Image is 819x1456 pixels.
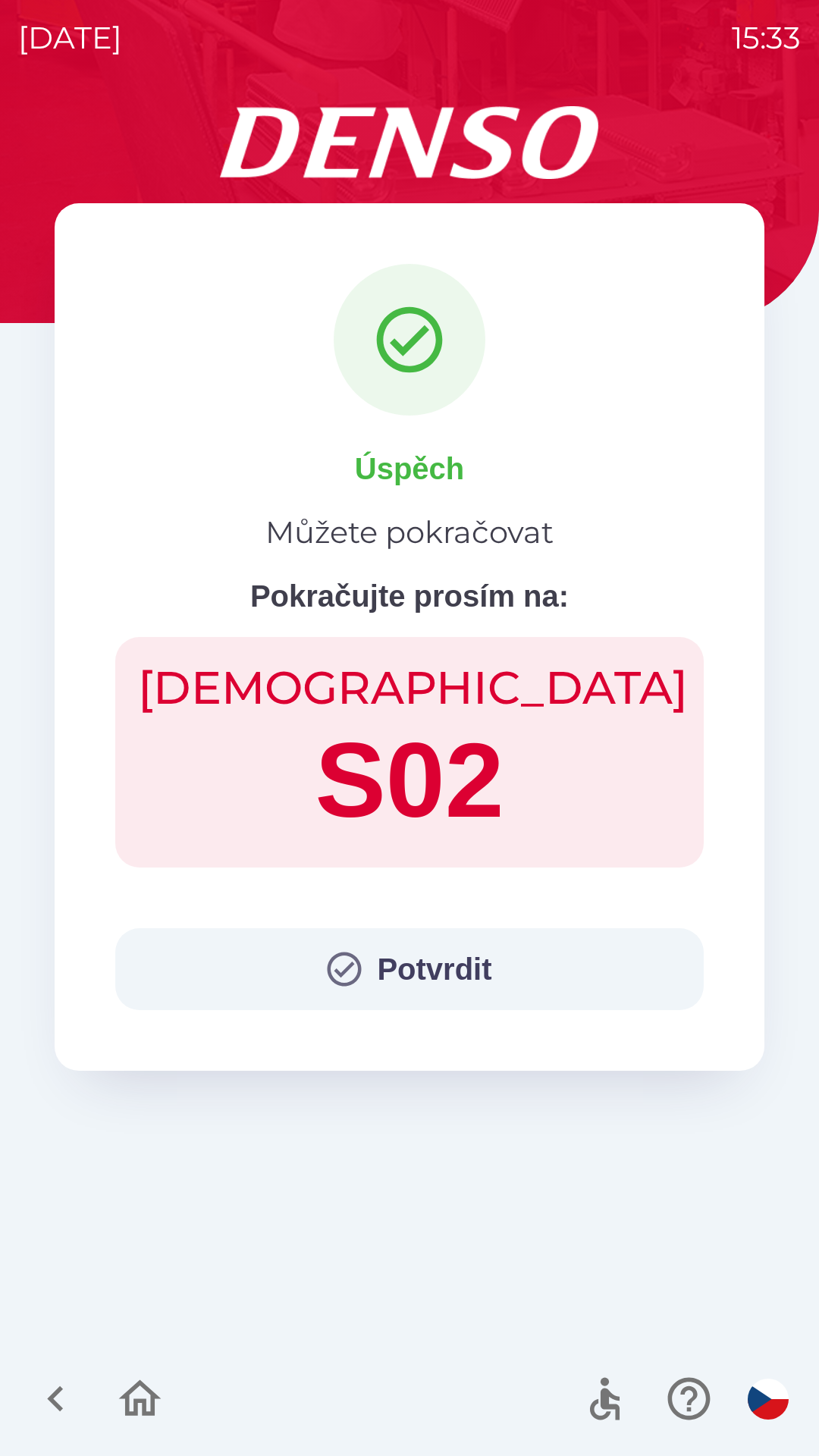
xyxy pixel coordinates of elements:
img: Logo [55,106,764,179]
img: cs flag [748,1379,789,1420]
p: [DATE] [18,15,122,61]
h1: S02 [138,716,681,845]
p: 15:33 [732,15,801,61]
p: Můžete pokračovat [265,510,554,555]
button: Potvrdit [115,928,704,1010]
h2: [DEMOGRAPHIC_DATA] [138,660,681,716]
p: Pokračujte prosím na: [250,573,569,619]
p: Úspěch [355,446,465,491]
